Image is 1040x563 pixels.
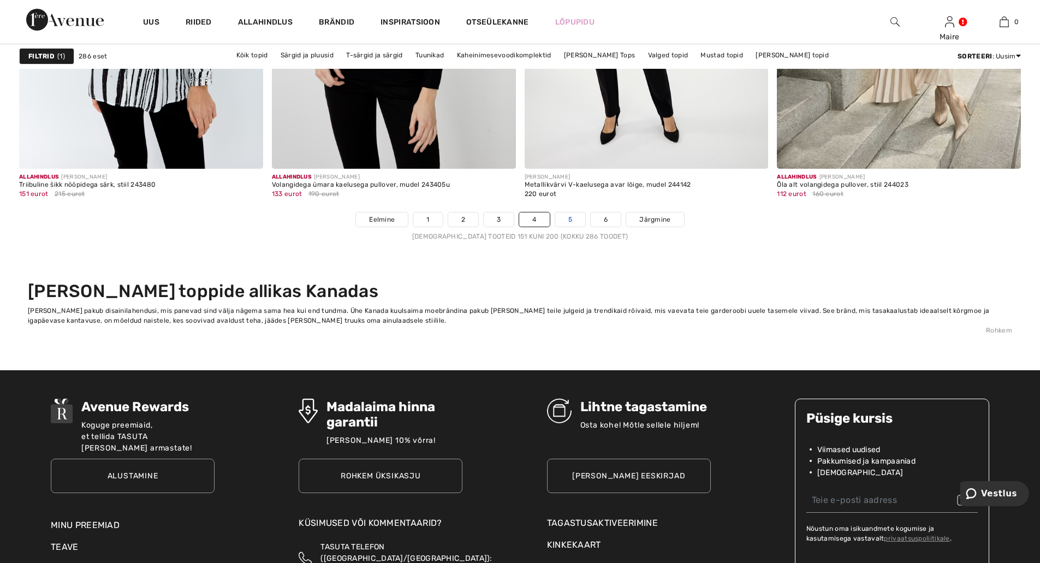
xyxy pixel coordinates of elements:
[884,535,949,542] a: privaatsuspoliitikale
[299,459,462,493] a: Rohkem üksikasju
[890,15,900,28] img: otsi veebisaidilt
[945,15,954,28] img: Minu info
[108,471,158,481] font: Alustamine
[812,190,843,198] font: 160 eurot
[319,17,354,27] font: Brändid
[960,481,1029,508] iframe: Avab vidina, kus saate meie agentidega vestelda
[484,212,514,227] a: 3
[568,216,572,223] font: 5
[231,48,274,62] a: Kõik topid
[320,542,492,563] font: TASUTA TELEFON ([GEOGRAPHIC_DATA]/[GEOGRAPHIC_DATA]):
[51,542,79,552] font: Teave
[525,174,570,180] font: [PERSON_NAME]
[525,181,691,188] font: Metallikvärvi V-kaelusega avar lõige, mudel 244142
[532,216,536,223] font: 4
[238,17,293,29] a: Allahindlus
[448,212,478,227] a: 2
[558,48,640,62] a: [PERSON_NAME] Tops
[326,436,436,445] font: [PERSON_NAME] 10% võrra!
[777,174,817,180] font: Allahindlus
[572,471,685,481] font: [PERSON_NAME] eeskirjad
[55,190,85,198] font: 215 eurot
[186,17,212,27] font: Riided
[272,174,312,180] font: Allahindlus
[143,17,159,27] font: Uus
[958,52,992,60] font: Sorteeri
[817,445,881,454] font: Viimased uudised
[945,16,954,27] a: Logi sisse
[497,216,501,223] font: 3
[143,17,159,29] a: Uus
[28,52,55,60] font: Filtrid
[555,212,585,227] a: 5
[28,307,989,324] font: [PERSON_NAME] pakub disainilahendusi, mis panevad sind välja nägema sama hea kui end tundma. Ühe ...
[299,399,317,423] img: Madalaima hinna garantii
[977,15,1031,28] a: 0
[51,459,215,493] a: Alustamine
[700,51,743,59] font: Mustad topid
[457,51,551,59] font: Kaheinimesevoodikomplektid
[236,51,268,59] font: Kõik topid
[555,17,595,27] font: Lõpupidu
[308,190,340,198] font: 190 eurot
[461,216,465,223] font: 2
[19,190,49,198] font: 151 eurot
[547,538,711,552] a: Kinkekaart
[1014,18,1019,26] font: 0
[580,399,707,414] font: Lihtne tagastamine
[412,233,628,240] font: [DEMOGRAPHIC_DATA] tooteid 151 kuni 200 (kokku 286 toodet)
[525,190,557,198] font: 220 eurot
[564,51,635,59] font: [PERSON_NAME] Tops
[61,174,107,180] font: [PERSON_NAME]
[639,216,670,223] font: Järgmine
[26,9,104,31] img: 1ère'i avenüü
[272,190,302,198] font: 133 eurot
[591,212,621,227] a: 6
[319,17,354,29] a: Brändid
[466,17,529,27] font: Otseülekanne
[817,468,903,477] font: [DEMOGRAPHIC_DATA]
[60,52,62,60] font: 1
[272,181,450,188] font: Volangidega ümara kaelusega pullover, mudel 243405u
[451,48,557,62] a: Kaheinimesevoodikomplektid
[346,51,402,59] font: T-särgid ja särgid
[410,48,449,62] a: Tuunikad
[695,48,748,62] a: Mustad topid
[519,212,549,227] a: 4
[950,535,952,542] font: .
[51,520,120,530] a: Minu preemiad
[356,212,408,227] a: Eelmine
[547,518,658,528] font: Tagastusaktiveerimine
[413,212,442,227] a: 1
[299,518,442,528] font: Küsimused või kommentaarid?
[643,48,694,62] a: Valged topid
[415,51,444,59] font: Tuunikad
[28,281,378,301] font: [PERSON_NAME] toppide allikas Kanadas
[648,51,688,59] font: Valged topid
[341,48,408,62] a: T-särgid ja särgid
[986,327,1012,334] font: Rohkem
[819,174,865,180] font: [PERSON_NAME]
[314,174,360,180] font: [PERSON_NAME]
[81,420,192,453] font: Koguge preemiaid, et tellida TASUTA [PERSON_NAME] armastate!
[19,174,59,180] font: Allahindlus
[580,420,700,430] font: Osta kohe! Mõtle sellele hiljem!
[547,399,572,423] img: Lihtne tagastamine
[777,181,908,188] font: Õla alt volangidega pullover, stiil 244023
[369,216,395,223] font: Eelmine
[326,399,435,430] font: Madalaima hinna garantii
[604,216,608,223] font: 6
[19,181,156,188] font: Triibuline šikk nööpidega särk, stiil 243480
[466,16,529,28] a: Otseülekanne
[547,540,601,550] font: Kinkekaart
[777,190,806,198] font: 112 eurot
[993,52,1016,60] font: : Uusim
[238,17,293,27] font: Allahindlus
[817,457,916,466] font: Pakkumised ja kampaaniad
[806,411,893,426] font: Püsige kursis
[381,17,440,27] font: Inspiratsioon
